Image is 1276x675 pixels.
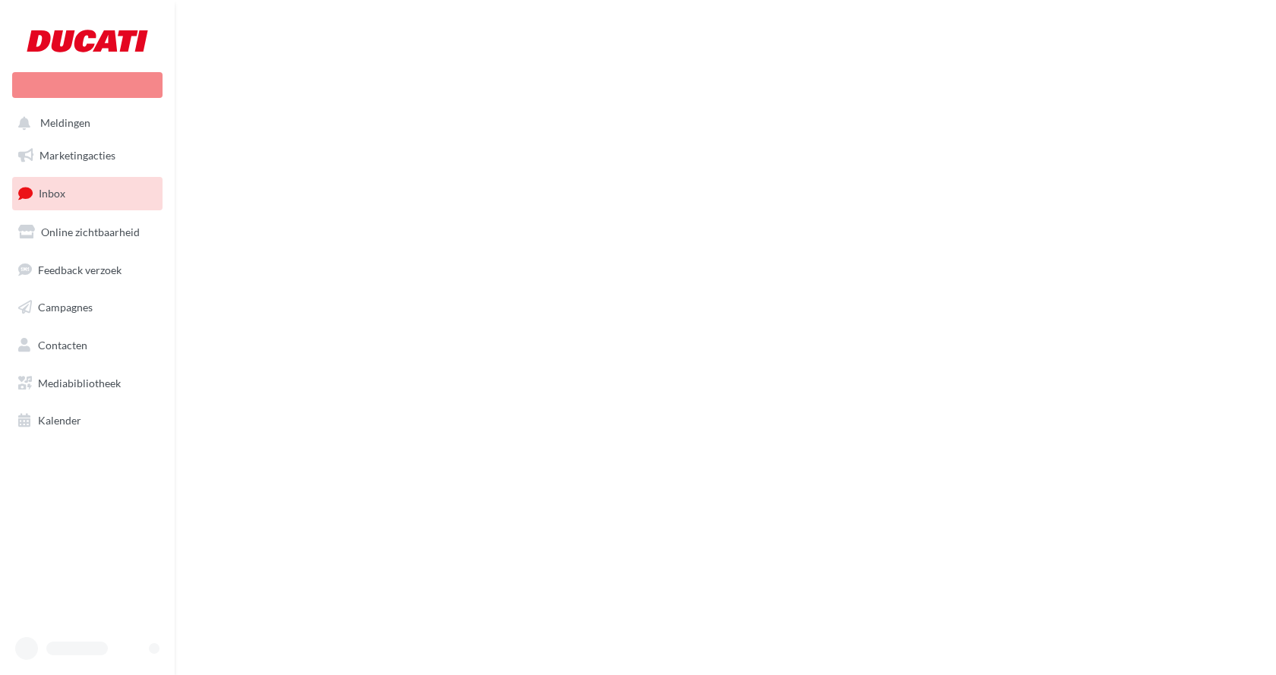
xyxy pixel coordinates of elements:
a: Contacten [9,330,166,361]
span: Marketingacties [39,149,115,162]
a: Kalender [9,405,166,437]
span: Campagnes [38,301,93,314]
a: Mediabibliotheek [9,367,166,399]
span: Contacten [38,339,87,352]
a: Campagnes [9,292,166,323]
a: Inbox [9,177,166,210]
span: Mediabibliotheek [38,377,121,390]
span: Feedback verzoek [38,263,122,276]
span: Inbox [39,187,65,200]
span: Kalender [38,414,81,427]
span: Meldingen [40,117,90,130]
a: Marketingacties [9,140,166,172]
a: Feedback verzoek [9,254,166,286]
span: Online zichtbaarheid [41,226,140,238]
div: Nieuwe campagne [12,72,163,98]
a: Online zichtbaarheid [9,216,166,248]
